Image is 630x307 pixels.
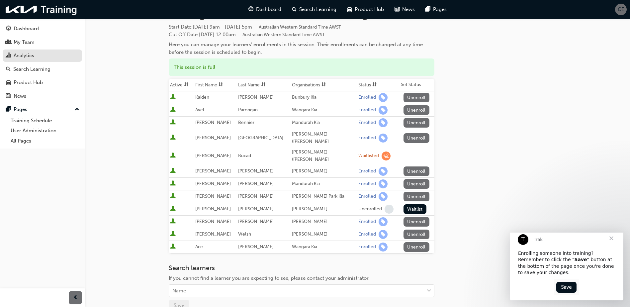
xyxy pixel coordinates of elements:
[404,118,429,128] button: Unenroll
[184,82,189,88] span: sorting-icon
[3,23,82,35] a: Dashboard
[195,181,231,186] span: [PERSON_NAME]
[287,3,342,16] a: search-iconSearch Learning
[195,231,231,237] span: [PERSON_NAME]
[358,153,379,159] div: Waitlisted
[321,82,326,88] span: sorting-icon
[404,105,429,115] button: Unenroll
[6,53,11,59] span: chart-icon
[379,106,388,115] span: learningRecordVerb_ENROLL-icon
[169,264,434,272] h3: Search learners
[169,32,325,38] span: Cut Off Date : [DATE] 12:00am
[170,119,176,126] span: User is active
[358,168,376,174] div: Enrolled
[193,24,341,30] span: [DATE] 9am - [DATE] 5pm
[248,5,253,14] span: guage-icon
[292,218,356,226] div: [PERSON_NAME]
[8,18,105,44] div: Enrolling someone into training? Remember to click the " " button at the bottom of the page once ...
[618,6,624,13] span: CE
[237,79,291,91] th: Toggle SortBy
[3,103,82,116] button: Pages
[379,134,388,143] span: learningRecordVerb_ENROLL-icon
[238,153,251,158] span: Bucad
[6,93,11,99] span: news-icon
[6,80,11,86] span: car-icon
[14,39,35,46] div: My Team
[292,106,356,114] div: Wangara Kia
[292,131,356,146] div: [PERSON_NAME] ([PERSON_NAME]
[358,181,376,187] div: Enrolled
[292,167,356,175] div: [PERSON_NAME]
[404,204,426,214] button: Waitlist
[404,93,429,102] button: Unenroll
[238,219,274,224] span: [PERSON_NAME]
[170,231,176,238] span: User is active
[3,90,82,102] a: News
[292,193,356,200] div: [PERSON_NAME] Park Kia
[238,193,274,199] span: [PERSON_NAME]
[169,79,194,91] th: Toggle SortBy
[172,287,186,295] div: Name
[238,244,274,250] span: [PERSON_NAME]
[3,76,82,89] a: Product Hub
[238,206,274,212] span: [PERSON_NAME]
[238,107,258,113] span: Parongan
[170,94,176,101] span: User is active
[238,168,274,174] span: [PERSON_NAME]
[292,180,356,188] div: Mandurah Kia
[169,41,434,56] div: Here you can manage your learners' enrollments in this session. Their enrollments can be changed ...
[14,52,34,59] div: Analytics
[242,32,325,38] span: Australian Western Standard Time AWST
[372,82,377,88] span: sorting-icon
[382,152,391,160] span: learningRecordVerb_WAITLIST-icon
[358,219,376,225] div: Enrolled
[195,219,231,224] span: [PERSON_NAME]
[6,107,11,113] span: pages-icon
[195,107,204,113] span: Avel
[170,168,176,174] span: User is active
[259,24,341,30] span: Australian Western Standard Time AWST
[3,36,82,49] a: My Team
[14,92,26,100] div: News
[6,26,11,32] span: guage-icon
[170,107,176,113] span: User is active
[355,6,384,13] span: Product Hub
[379,230,388,239] span: learningRecordVerb_ENROLL-icon
[404,242,429,252] button: Unenroll
[510,233,623,300] iframe: Intercom live chat message
[238,231,251,237] span: Welsh
[75,105,79,114] span: up-icon
[404,192,429,201] button: Unenroll
[170,218,176,225] span: User is active
[3,3,80,16] img: kia-training
[238,94,274,100] span: [PERSON_NAME]
[433,6,447,13] span: Pages
[8,116,82,126] a: Training Schedule
[256,6,281,13] span: Dashboard
[291,79,357,91] th: Toggle SortBy
[6,66,11,72] span: search-icon
[238,120,254,125] span: Bennier
[3,21,82,103] button: DashboardMy TeamAnalyticsSearch LearningProduct HubNews
[170,135,176,141] span: User is active
[402,6,415,13] span: News
[347,5,352,14] span: car-icon
[358,193,376,200] div: Enrolled
[292,243,356,251] div: Wangara Kia
[3,63,82,75] a: Search Learning
[358,120,376,126] div: Enrolled
[299,6,336,13] span: Search Learning
[379,179,388,188] span: learningRecordVerb_ENROLL-icon
[64,24,77,30] b: Save
[219,82,223,88] span: sorting-icon
[358,107,376,113] div: Enrolled
[400,79,434,91] th: Set Status
[379,93,388,102] span: learningRecordVerb_ENROLL-icon
[404,217,429,227] button: Unenroll
[292,5,297,14] span: search-icon
[8,136,82,146] a: All Pages
[170,193,176,200] span: User is active
[292,149,356,163] div: [PERSON_NAME] ([PERSON_NAME]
